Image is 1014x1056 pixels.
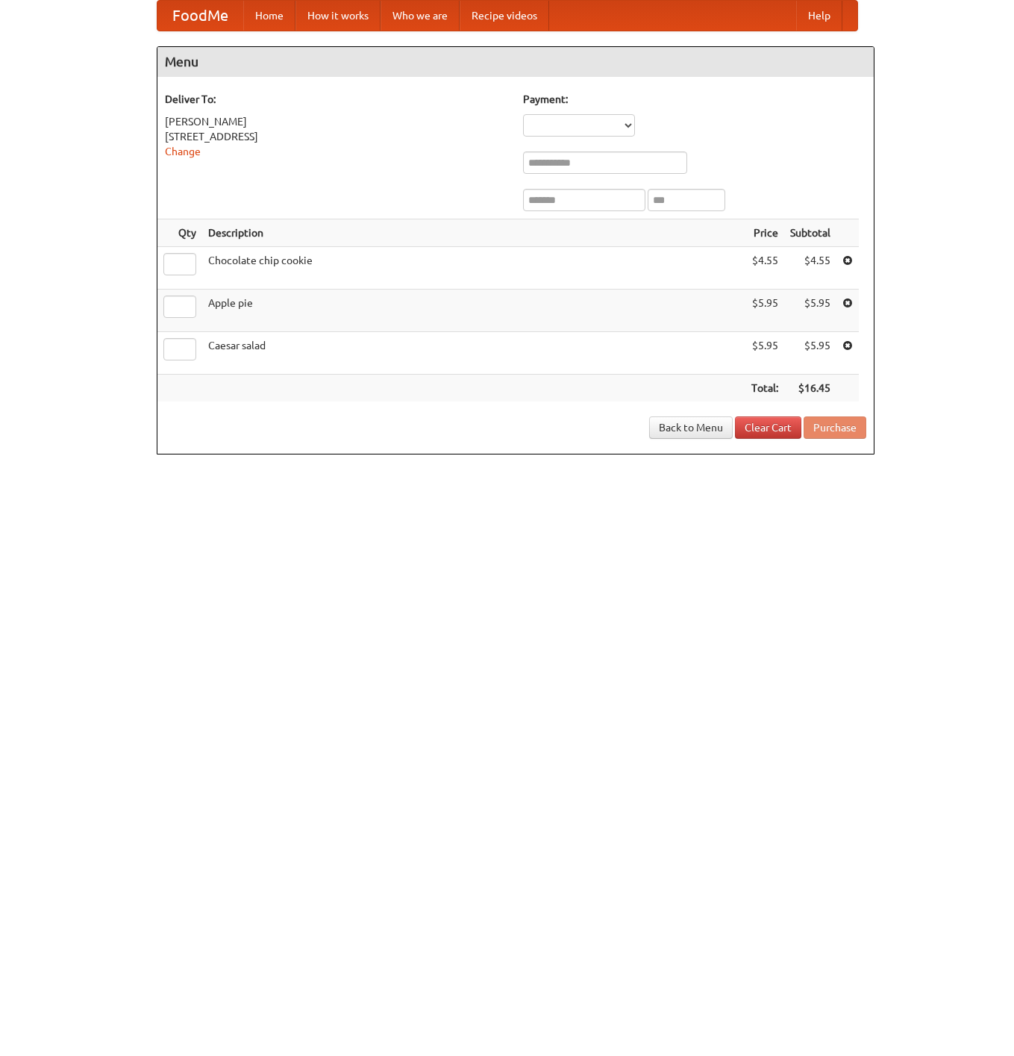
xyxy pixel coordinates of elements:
[649,416,733,439] a: Back to Menu
[523,92,866,107] h5: Payment:
[295,1,381,31] a: How it works
[745,290,784,332] td: $5.95
[165,146,201,157] a: Change
[381,1,460,31] a: Who we are
[804,416,866,439] button: Purchase
[202,332,745,375] td: Caesar salad
[745,332,784,375] td: $5.95
[735,416,801,439] a: Clear Cart
[202,247,745,290] td: Chocolate chip cookie
[243,1,295,31] a: Home
[165,129,508,144] div: [STREET_ADDRESS]
[745,375,784,402] th: Total:
[165,92,508,107] h5: Deliver To:
[784,219,836,247] th: Subtotal
[745,247,784,290] td: $4.55
[784,332,836,375] td: $5.95
[157,219,202,247] th: Qty
[460,1,549,31] a: Recipe videos
[202,219,745,247] th: Description
[157,47,874,77] h4: Menu
[784,290,836,332] td: $5.95
[784,247,836,290] td: $4.55
[784,375,836,402] th: $16.45
[745,219,784,247] th: Price
[157,1,243,31] a: FoodMe
[202,290,745,332] td: Apple pie
[796,1,842,31] a: Help
[165,114,508,129] div: [PERSON_NAME]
